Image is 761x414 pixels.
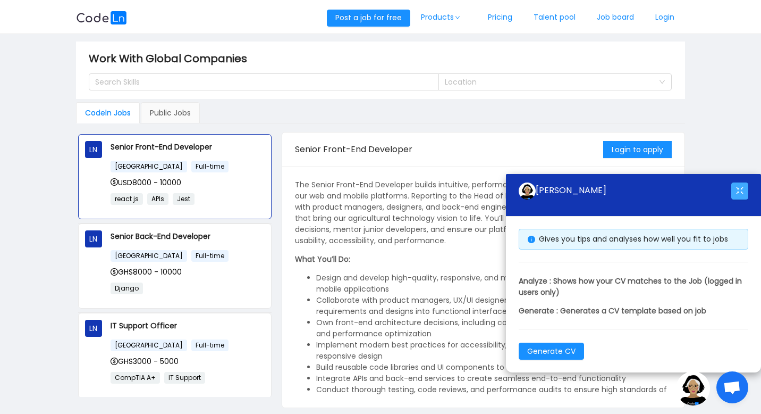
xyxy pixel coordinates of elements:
[327,12,410,23] a: Post a job for free
[111,177,181,188] span: USD8000 - 10000
[454,15,461,20] i: icon: down
[731,183,748,200] button: icon: fullscreen-exit
[89,230,97,247] span: LN
[316,362,671,373] li: Build reusable code libraries and UI components to accelerate development across projects
[111,141,265,153] p: Senior Front-End Developer
[519,343,584,360] button: Generate CV
[519,276,748,298] p: Analyze : Shows how your CV matches to the Job (logged in users only)
[111,283,143,294] span: Django
[327,10,410,27] button: Post a job for free
[111,372,160,384] span: CompTIA A+
[111,193,143,205] span: react js
[519,183,731,200] div: [PERSON_NAME]
[295,254,350,264] strong: What You’ll Do:
[659,79,665,86] i: icon: down
[111,161,187,172] span: [GEOGRAPHIC_DATA]
[76,11,127,24] img: logobg.f302741d.svg
[519,305,748,317] p: Generate : Generates a CV template based on job
[191,340,229,351] span: Full-time
[528,236,535,243] i: icon: info-circle
[147,193,168,205] span: APIs
[111,178,118,186] i: icon: dollar
[716,371,748,403] div: Open chat
[111,267,182,277] span: GHS8000 - 10000
[89,320,97,337] span: LN
[191,250,229,262] span: Full-time
[111,340,187,351] span: [GEOGRAPHIC_DATA]
[603,141,672,158] button: Login to apply
[89,50,253,67] span: Work With Global Companies
[111,268,118,276] i: icon: dollar
[676,371,710,405] img: ground.ddcf5dcf.png
[111,358,118,365] i: icon: dollar
[111,230,265,242] p: Senior Back-End Developer
[111,320,265,332] p: IT Support Officer
[295,143,412,155] span: Senior Front-End Developer
[539,234,728,244] span: Gives you tips and analyses how well you fit to jobs
[295,179,671,246] p: The Senior Front-End Developer builds intuitive, performant, and visually engaging user interface...
[95,77,423,87] div: Search Skills
[111,250,187,262] span: [GEOGRAPHIC_DATA]
[519,183,536,200] img: ground.ddcf5dcf.png
[141,102,200,123] div: Public Jobs
[316,272,671,295] li: Design and develop high-quality, responsive, and maintainable front-end features for web and mobi...
[316,373,671,384] li: Integrate APIs and back-end services to create seamless end-to-end functionality
[316,317,671,340] li: Own front-end architecture decisions, including component structure, state management, and perfor...
[316,295,671,317] li: Collaborate with product managers, UX/UI designers, and back-end engineers to translate requireme...
[89,141,97,158] span: LN
[111,356,179,367] span: GHS3000 - 5000
[191,161,229,172] span: Full-time
[316,340,671,362] li: Implement modern best practices for accessibility, cross-browser compatibility, and responsive de...
[316,384,671,407] li: Conduct thorough testing, code reviews, and performance audits to ensure high standards of qualit...
[173,193,195,205] span: Jest
[76,102,140,123] div: Codeln Jobs
[164,372,205,384] span: IT Support
[445,77,654,87] div: Location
